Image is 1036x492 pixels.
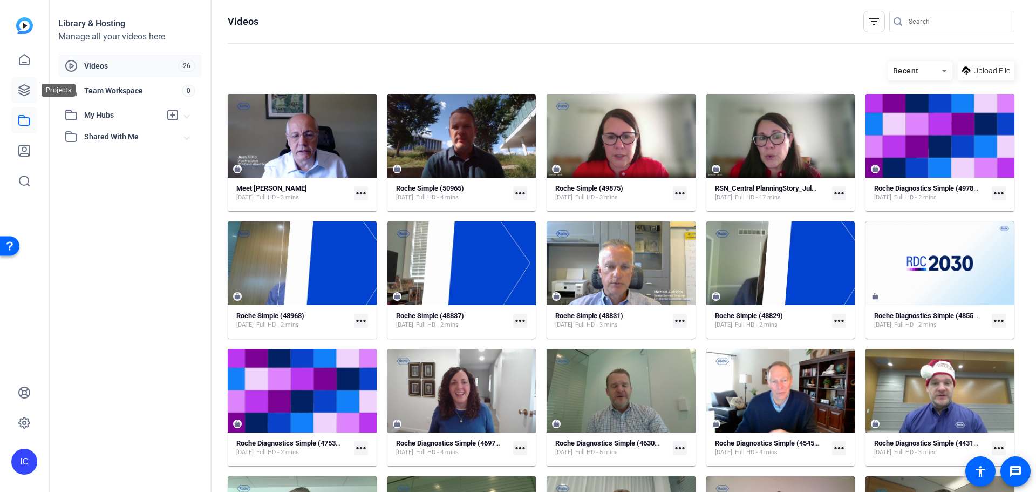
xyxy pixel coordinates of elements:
[992,186,1006,200] mat-icon: more_horiz
[894,448,937,457] span: Full HD - 3 mins
[228,15,258,28] h1: Videos
[673,186,687,200] mat-icon: more_horiz
[58,17,202,30] div: Library & Hosting
[992,314,1006,328] mat-icon: more_horiz
[555,312,623,320] strong: Roche Simple (48831)
[236,448,254,457] span: [DATE]
[874,312,980,320] strong: Roche Diagnostics Simple (48554)
[715,312,783,320] strong: Roche Simple (48829)
[555,321,572,329] span: [DATE]
[416,321,459,329] span: Full HD - 2 mins
[58,30,202,43] div: Manage all your videos here
[396,184,464,192] strong: Roche Simple (50965)
[555,193,572,202] span: [DATE]
[715,439,821,447] strong: Roche Diagnostics Simple (45451)
[513,314,527,328] mat-icon: more_horiz
[874,439,987,457] a: Roche Diagnostics Simple (44317)[DATE]Full HD - 3 mins
[874,184,980,192] strong: Roche Diagnostics Simple (49789)
[715,184,830,192] strong: RSN_Central PlanningStory_July2025
[555,439,661,447] strong: Roche Diagnostics Simple (46308)
[396,439,509,457] a: Roche Diagnostics Simple (46975)[DATE]Full HD - 4 mins
[236,321,254,329] span: [DATE]
[894,193,937,202] span: Full HD - 2 mins
[874,448,891,457] span: [DATE]
[178,60,195,72] span: 26
[555,184,669,202] a: Roche Simple (49875)[DATE]Full HD - 3 mins
[832,186,846,200] mat-icon: more_horiz
[715,184,828,202] a: RSN_Central PlanningStory_July2025[DATE]Full HD - 17 mins
[513,441,527,455] mat-icon: more_horiz
[874,312,987,329] a: Roche Diagnostics Simple (48554)[DATE]Full HD - 2 mins
[973,65,1010,77] span: Upload File
[715,312,828,329] a: Roche Simple (48829)[DATE]Full HD - 2 mins
[354,441,368,455] mat-icon: more_horiz
[715,448,732,457] span: [DATE]
[715,193,732,202] span: [DATE]
[16,17,33,34] img: blue-gradient.svg
[715,439,828,457] a: Roche Diagnostics Simple (45451)[DATE]Full HD - 4 mins
[84,60,178,71] span: Videos
[735,193,781,202] span: Full HD - 17 mins
[236,184,307,192] strong: Meet [PERSON_NAME]
[396,448,413,457] span: [DATE]
[84,110,161,121] span: My Hubs
[236,193,254,202] span: [DATE]
[575,448,618,457] span: Full HD - 5 mins
[416,193,459,202] span: Full HD - 4 mins
[874,193,891,202] span: [DATE]
[396,193,413,202] span: [DATE]
[182,85,195,97] span: 0
[555,448,572,457] span: [DATE]
[58,104,202,126] mat-expansion-panel-header: My Hubs
[396,321,413,329] span: [DATE]
[396,184,509,202] a: Roche Simple (50965)[DATE]Full HD - 4 mins
[868,15,881,28] mat-icon: filter_list
[832,314,846,328] mat-icon: more_horiz
[42,84,76,97] div: Projects
[256,193,299,202] span: Full HD - 3 mins
[673,314,687,328] mat-icon: more_horiz
[874,184,987,202] a: Roche Diagnostics Simple (49789)[DATE]Full HD - 2 mins
[958,61,1014,80] button: Upload File
[256,448,299,457] span: Full HD - 2 mins
[11,449,37,475] div: IC
[555,439,669,457] a: Roche Diagnostics Simple (46308)[DATE]Full HD - 5 mins
[735,448,778,457] span: Full HD - 4 mins
[832,441,846,455] mat-icon: more_horiz
[416,448,459,457] span: Full HD - 4 mins
[715,321,732,329] span: [DATE]
[575,321,618,329] span: Full HD - 3 mins
[84,85,182,96] span: Team Workspace
[236,184,350,202] a: Meet [PERSON_NAME][DATE]Full HD - 3 mins
[236,439,350,457] a: Roche Diagnostics Simple (47535)[DATE]Full HD - 2 mins
[992,441,1006,455] mat-icon: more_horiz
[555,184,623,192] strong: Roche Simple (49875)
[256,321,299,329] span: Full HD - 2 mins
[236,439,342,447] strong: Roche Diagnostics Simple (47535)
[58,126,202,147] mat-expansion-panel-header: Shared With Me
[974,465,987,478] mat-icon: accessibility
[396,312,509,329] a: Roche Simple (48837)[DATE]Full HD - 2 mins
[555,312,669,329] a: Roche Simple (48831)[DATE]Full HD - 3 mins
[874,321,891,329] span: [DATE]
[893,66,919,75] span: Recent
[354,186,368,200] mat-icon: more_horiz
[236,312,304,320] strong: Roche Simple (48968)
[1009,465,1022,478] mat-icon: message
[236,312,350,329] a: Roche Simple (48968)[DATE]Full HD - 2 mins
[894,321,937,329] span: Full HD - 2 mins
[909,15,1006,28] input: Search
[575,193,618,202] span: Full HD - 3 mins
[735,321,778,329] span: Full HD - 2 mins
[354,314,368,328] mat-icon: more_horiz
[396,439,502,447] strong: Roche Diagnostics Simple (46975)
[84,131,185,143] span: Shared With Me
[513,186,527,200] mat-icon: more_horiz
[396,312,464,320] strong: Roche Simple (48837)
[673,441,687,455] mat-icon: more_horiz
[874,439,980,447] strong: Roche Diagnostics Simple (44317)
